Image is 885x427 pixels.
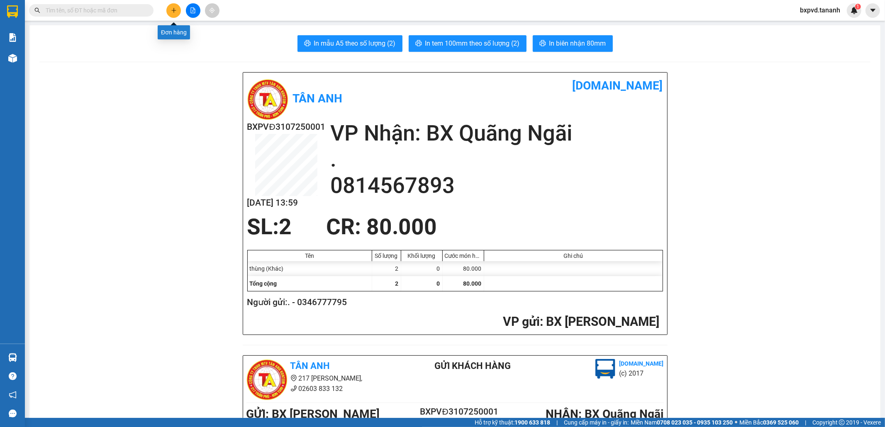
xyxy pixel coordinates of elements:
strong: 1900 633 818 [514,419,550,426]
span: question-circle [9,372,17,380]
span: 80.000 [463,280,482,287]
button: caret-down [865,3,880,18]
span: 2 [279,214,292,240]
b: [DOMAIN_NAME] [619,360,664,367]
div: 80.000 [443,261,484,276]
b: GỬI : BX [PERSON_NAME] [246,407,380,421]
sup: 1 [855,4,861,10]
div: Số lượng [374,252,399,259]
b: NHẬN : BX Quãng Ngãi [546,407,663,421]
img: logo.jpg [247,79,289,120]
span: Cung cấp máy in - giấy in: [564,418,629,427]
b: [DOMAIN_NAME] [573,79,663,92]
span: 0 [437,280,440,287]
b: Gửi khách hàng [434,361,511,371]
span: plus [171,7,177,13]
span: message [9,410,17,417]
span: printer [539,40,546,48]
div: 0 [401,261,443,276]
img: solution-icon [8,33,17,42]
span: copyright [839,420,845,425]
li: (c) 2017 [619,368,664,378]
span: printer [415,40,422,48]
button: file-add [186,3,200,18]
img: warehouse-icon [8,353,17,362]
strong: 0708 023 035 - 0935 103 250 [657,419,733,426]
span: search [34,7,40,13]
li: 02603 833 132 [246,383,401,394]
span: Tổng cộng [250,280,277,287]
span: 2 [395,280,399,287]
div: thùng (Khác) [248,261,372,276]
b: Tân Anh [293,92,343,105]
span: phone [290,385,297,392]
button: plus [166,3,181,18]
button: aim [205,3,219,18]
span: Miền Nam [631,418,733,427]
span: bxpvd.tananh [793,5,847,15]
h2: Người gửi: . - 0346777795 [247,296,660,309]
h2: BXPVĐ3107250001 [420,405,490,419]
span: aim [209,7,215,13]
button: printerIn mẫu A5 theo số lượng (2) [297,35,402,52]
img: warehouse-icon [8,54,17,63]
span: In biên nhận 80mm [549,38,606,49]
span: Hỗ trợ kỹ thuật: [475,418,550,427]
strong: 0369 525 060 [763,419,799,426]
h2: 0814567893 [330,172,663,199]
span: | [556,418,558,427]
span: printer [304,40,311,48]
div: Đơn hàng [158,25,190,39]
h2: . [330,146,663,172]
b: Tân Anh [290,361,330,371]
img: logo.jpg [595,359,615,379]
span: file-add [190,7,196,13]
img: logo-vxr [7,5,18,18]
h2: [DATE] 13:59 [247,196,325,210]
span: notification [9,391,17,399]
img: logo.jpg [246,359,288,400]
div: Tên [250,252,370,259]
span: Miền Bắc [739,418,799,427]
span: caret-down [869,7,877,14]
h2: : BX [PERSON_NAME] [247,313,660,330]
div: 2 [372,261,401,276]
span: 1 [856,4,859,10]
span: CR : 80.000 [326,214,437,240]
button: printerIn tem 100mm theo số lượng (2) [409,35,527,52]
input: Tìm tên, số ĐT hoặc mã đơn [46,6,144,15]
div: Ghi chú [486,252,661,259]
img: icon-new-feature [851,7,858,14]
button: printerIn biên nhận 80mm [533,35,613,52]
li: 217 [PERSON_NAME], [246,373,401,383]
span: ⚪️ [735,421,737,424]
span: In mẫu A5 theo số lượng (2) [314,38,396,49]
div: Cước món hàng [445,252,482,259]
h2: BXPVĐ3107250001 [247,120,325,134]
span: In tem 100mm theo số lượng (2) [425,38,520,49]
span: VP gửi [503,314,540,329]
span: | [805,418,806,427]
h2: VP Nhận: BX Quãng Ngãi [330,120,663,146]
div: Khối lượng [403,252,440,259]
span: environment [290,375,297,381]
span: SL: [247,214,279,240]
